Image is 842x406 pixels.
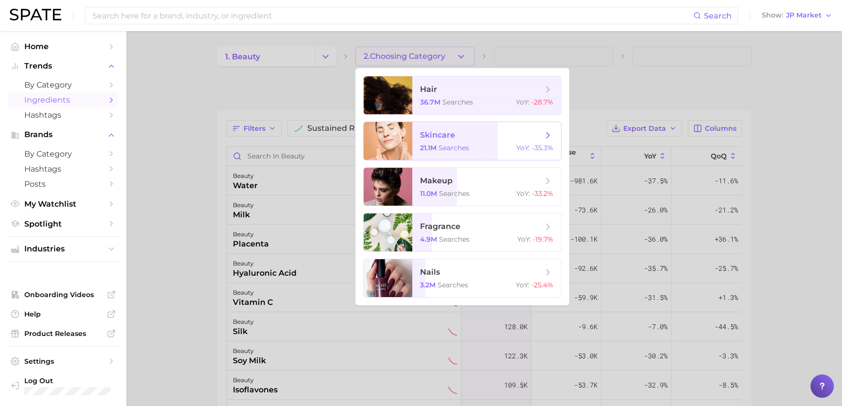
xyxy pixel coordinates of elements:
span: by Category [24,80,102,89]
span: Brands [24,130,102,139]
span: YoY : [516,189,530,198]
span: Hashtags [24,110,102,120]
span: searches [438,281,468,289]
span: searches [439,235,470,244]
span: Industries [24,245,102,253]
ul: 2.Choosing Category [355,68,569,305]
span: makeup [420,176,453,185]
span: searches [442,98,473,106]
a: Onboarding Videos [8,287,119,302]
span: JP Market [786,13,822,18]
span: Onboarding Videos [24,290,102,299]
span: Log Out [24,376,111,385]
span: 4.9m [420,235,437,244]
a: Spotlight [8,216,119,231]
span: fragrance [420,222,460,231]
span: skincare [420,130,455,140]
span: -19.7% [533,235,553,244]
span: Search [704,11,732,20]
span: Home [24,42,102,51]
input: Search here for a brand, industry, or ingredient [91,7,693,24]
a: Home [8,39,119,54]
span: -35.3% [532,143,553,152]
span: searches [439,189,470,198]
span: 36.7m [420,98,440,106]
span: Settings [24,357,102,366]
span: Help [24,310,102,318]
span: YoY : [516,143,530,152]
span: Posts [24,179,102,189]
img: SPATE [10,9,61,20]
span: -33.2% [532,189,553,198]
a: Hashtags [8,161,119,177]
span: -25.4% [531,281,553,289]
a: Product Releases [8,326,119,341]
button: Trends [8,59,119,73]
a: by Category [8,146,119,161]
a: Help [8,307,119,321]
a: Log out. Currently logged in with e-mail jkno@cosmax.com. [8,373,119,398]
span: Ingredients [24,95,102,105]
span: Trends [24,62,102,71]
span: Show [762,13,783,18]
button: ShowJP Market [759,9,835,22]
span: hair [420,85,437,94]
button: Brands [8,127,119,142]
span: 21.1m [420,143,437,152]
span: -28.7% [531,98,553,106]
span: Hashtags [24,164,102,174]
span: YoY : [517,235,531,244]
span: Product Releases [24,329,102,338]
span: Spotlight [24,219,102,229]
span: 3.2m [420,281,436,289]
span: My Watchlist [24,199,102,209]
a: by Category [8,77,119,92]
span: 11.0m [420,189,437,198]
span: YoY : [516,281,529,289]
a: My Watchlist [8,196,119,212]
span: searches [439,143,469,152]
a: Posts [8,177,119,192]
a: Hashtags [8,107,119,123]
span: nails [420,267,440,277]
a: Settings [8,354,119,369]
button: Industries [8,242,119,256]
span: YoY : [516,98,529,106]
a: Ingredients [8,92,119,107]
span: by Category [24,149,102,159]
